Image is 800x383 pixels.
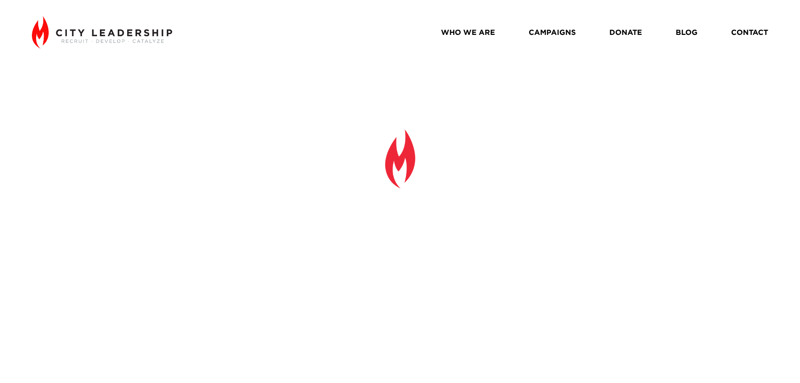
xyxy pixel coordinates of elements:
[218,195,589,267] strong: Everything Rises and Falls on Leadership
[441,25,495,40] a: WHO WE ARE
[609,25,642,40] a: DONATE
[529,25,576,40] a: CAMPAIGNS
[731,25,768,40] a: CONTACT
[32,16,172,49] img: City Leadership - Recruit. Develop. Catalyze.
[676,25,698,40] a: BLOG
